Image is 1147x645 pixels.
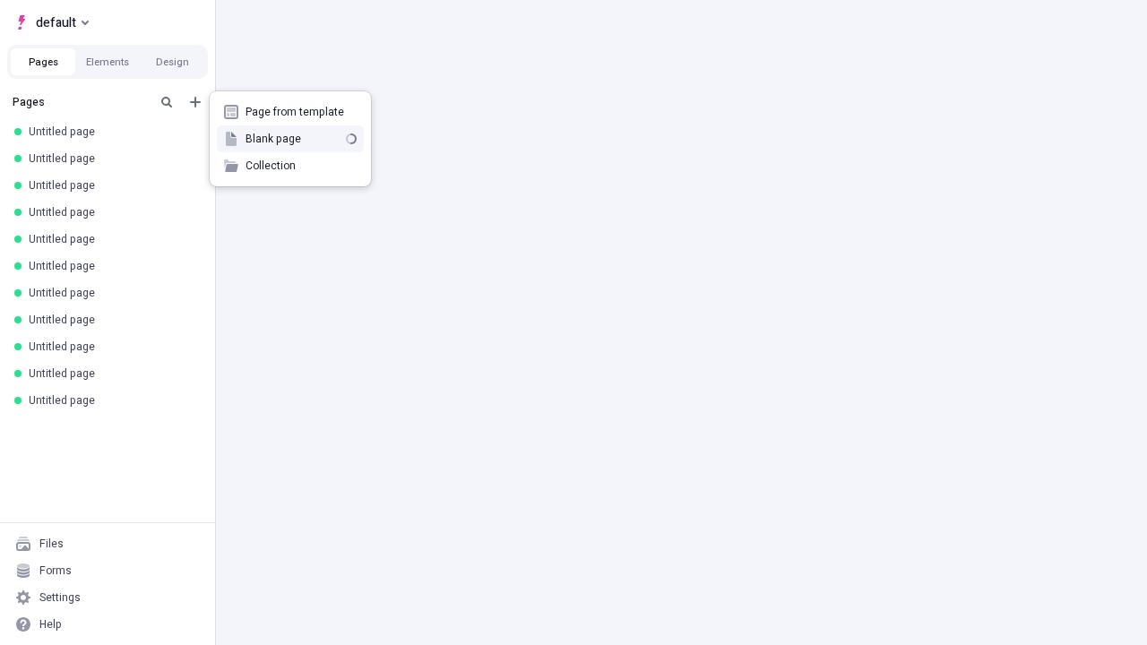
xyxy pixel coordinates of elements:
div: Add new [210,91,371,186]
div: Untitled page [29,125,194,139]
button: Elements [75,48,140,75]
div: Untitled page [29,366,194,381]
span: default [36,12,76,33]
div: Files [39,537,64,551]
div: Untitled page [29,393,194,408]
div: Pages [13,95,149,109]
span: Page from template [246,105,357,119]
div: Untitled page [29,151,194,166]
div: Untitled page [29,286,194,300]
div: Untitled page [29,205,194,219]
button: Add new [185,91,206,113]
button: Pages [11,48,75,75]
div: Help [39,617,62,632]
span: Blank page [246,132,339,146]
div: Untitled page [29,313,194,327]
div: Settings [39,590,81,605]
div: Untitled page [29,178,194,193]
div: Untitled page [29,340,194,354]
button: Select site [7,9,96,36]
div: Untitled page [29,259,194,273]
button: Design [140,48,204,75]
div: Forms [39,563,72,578]
div: Untitled page [29,232,194,246]
span: Collection [246,159,357,173]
